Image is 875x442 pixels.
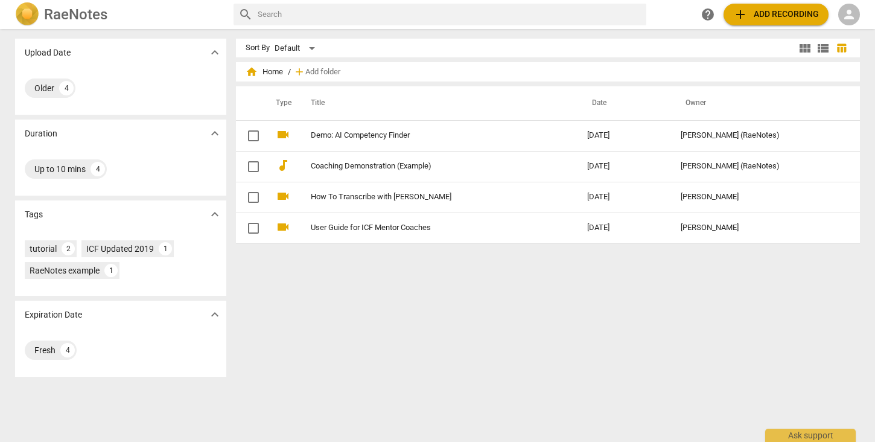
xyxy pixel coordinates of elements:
[836,42,847,54] span: table_chart
[238,7,253,22] span: search
[62,242,75,255] div: 2
[842,7,856,22] span: person
[276,127,290,142] span: videocam
[681,162,838,171] div: [PERSON_NAME] (RaeNotes)
[34,163,86,175] div: Up to 10 mins
[671,86,847,120] th: Owner
[25,127,57,140] p: Duration
[276,158,290,173] span: audiotrack
[246,43,270,53] div: Sort By
[44,6,107,23] h2: RaeNotes
[30,243,57,255] div: tutorial
[258,5,641,24] input: Search
[206,306,224,324] button: Show more
[34,344,56,356] div: Fresh
[276,220,290,234] span: videocam
[765,429,856,442] div: Ask support
[697,4,719,25] a: Help
[816,41,830,56] span: view_list
[25,309,82,321] p: Expiration Date
[275,39,319,58] div: Default
[91,162,105,176] div: 4
[59,81,74,95] div: 4
[276,189,290,203] span: videocam
[296,86,577,120] th: Title
[15,2,39,27] img: Logo
[104,264,118,277] div: 1
[288,68,291,77] span: /
[577,182,671,213] td: [DATE]
[60,343,75,357] div: 4
[206,205,224,223] button: Show more
[796,39,814,57] button: Tile view
[246,66,283,78] span: Home
[30,264,100,277] div: RaeNotes example
[311,131,544,140] a: Demo: AI Competency Finder
[15,2,224,27] a: LogoRaeNotes
[814,39,832,57] button: List view
[798,41,812,56] span: view_module
[577,213,671,243] td: [DATE]
[577,120,671,151] td: [DATE]
[305,68,340,77] span: Add folder
[246,66,258,78] span: home
[577,151,671,182] td: [DATE]
[733,7,748,22] span: add
[681,193,838,202] div: [PERSON_NAME]
[311,223,544,232] a: User Guide for ICF Mentor Coaches
[701,7,715,22] span: help
[208,126,222,141] span: expand_more
[86,243,154,255] div: ICF Updated 2019
[266,86,296,120] th: Type
[832,39,850,57] button: Table view
[206,43,224,62] button: Show more
[733,7,819,22] span: Add recording
[577,86,671,120] th: Date
[311,193,544,202] a: How To Transcribe with [PERSON_NAME]
[34,82,54,94] div: Older
[208,307,222,322] span: expand_more
[724,4,829,25] button: Upload
[311,162,544,171] a: Coaching Demonstration (Example)
[681,223,838,232] div: [PERSON_NAME]
[25,208,43,221] p: Tags
[681,131,838,140] div: [PERSON_NAME] (RaeNotes)
[208,45,222,60] span: expand_more
[206,124,224,143] button: Show more
[159,242,172,255] div: 1
[208,207,222,222] span: expand_more
[293,66,305,78] span: add
[25,46,71,59] p: Upload Date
